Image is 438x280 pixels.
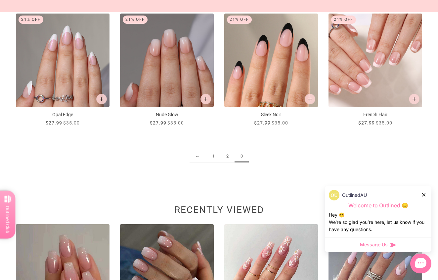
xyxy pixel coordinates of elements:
div: 21% Off [331,16,356,24]
span: Message Us [360,241,388,248]
span: $35.00 [167,120,184,125]
a: French Flair [328,14,422,126]
button: Add to cart [305,94,315,104]
button: Add to cart [96,94,107,104]
p: OutlinedAU [342,192,367,199]
div: 21% Off [227,16,252,24]
p: Sleek Noir [224,111,318,118]
a: Sleek Noir [224,14,318,126]
p: Opal Edge [16,111,109,118]
span: $27.99 [254,120,271,125]
img: data:image/png;base64,iVBORw0KGgoAAAANSUhEUgAAACQAAAAkCAYAAADhAJiYAAAAAXNSR0IArs4c6QAAAERlWElmTU0... [329,190,339,200]
span: $35.00 [376,120,392,125]
a: 1 [206,150,220,162]
div: 21% Off [19,16,43,24]
a: ← [190,150,206,162]
a: Opal Edge [16,14,109,126]
h2: Recently viewed [16,208,422,215]
span: 3 [235,150,249,162]
button: Add to cart [200,94,211,104]
span: $27.99 [358,120,375,125]
div: Hey 😊 We‘re so glad you’re here, let us know if you have any questions. [329,211,427,233]
p: Nude Glow [120,111,214,118]
button: Add to cart [409,94,419,104]
a: Nude Glow [120,14,214,126]
div: 21% Off [123,16,148,24]
span: $35.00 [272,120,288,125]
a: 2 [220,150,235,162]
span: $27.99 [150,120,166,125]
p: French Flair [328,111,422,118]
span: $27.99 [46,120,62,125]
p: Welcome to Outlined 😊 [329,202,427,209]
span: $35.00 [63,120,80,125]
